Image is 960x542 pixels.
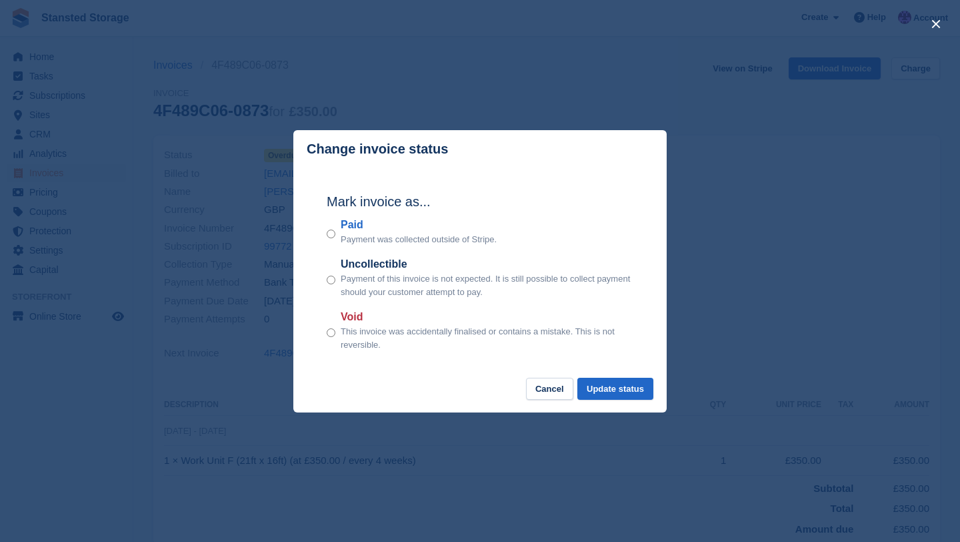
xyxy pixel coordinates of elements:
p: Payment of this invoice is not expected. It is still possible to collect payment should your cust... [341,272,633,298]
p: Payment was collected outside of Stripe. [341,233,497,246]
label: Paid [341,217,497,233]
label: Void [341,309,633,325]
button: Update status [577,378,653,400]
p: Change invoice status [307,142,448,157]
h2: Mark invoice as... [327,192,633,212]
button: close [925,13,947,35]
p: This invoice was accidentally finalised or contains a mistake. This is not reversible. [341,325,633,351]
button: Cancel [526,378,573,400]
label: Uncollectible [341,256,633,272]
